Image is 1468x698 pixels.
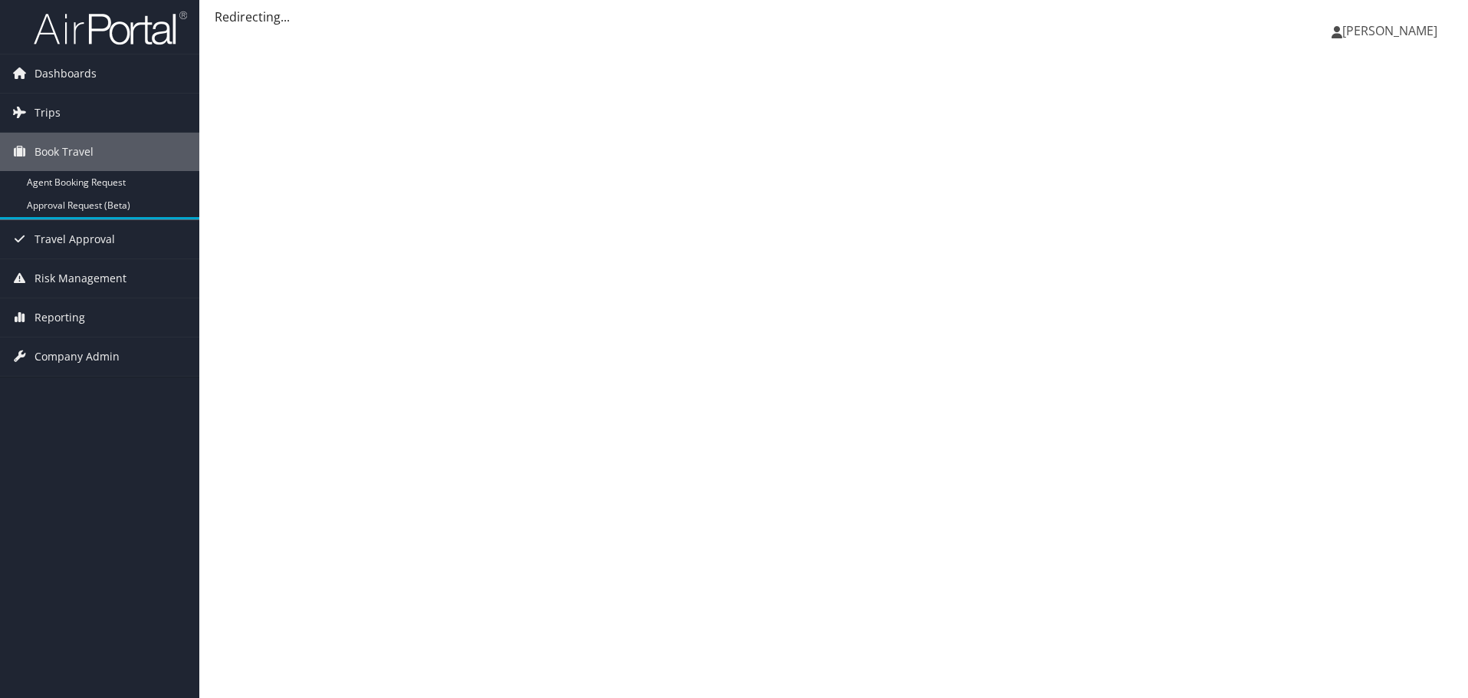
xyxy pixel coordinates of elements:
span: Dashboards [34,54,97,93]
div: Redirecting... [215,8,1453,26]
span: Reporting [34,298,85,337]
img: airportal-logo.png [34,10,187,46]
span: Risk Management [34,259,126,298]
span: Company Admin [34,337,120,376]
span: Travel Approval [34,220,115,258]
a: [PERSON_NAME] [1332,8,1453,54]
span: Book Travel [34,133,94,171]
span: Trips [34,94,61,132]
span: [PERSON_NAME] [1342,22,1437,39]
